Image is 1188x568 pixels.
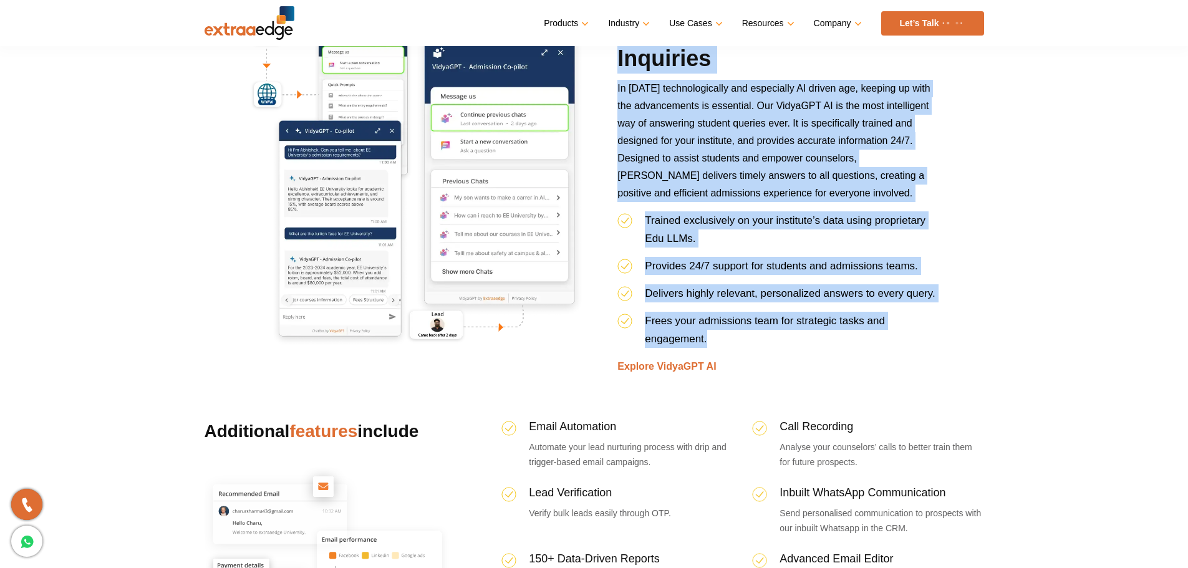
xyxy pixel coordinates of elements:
[742,14,792,32] a: Resources
[645,260,918,272] span: Provides 24/7 support for students and admissions teams.
[205,419,452,468] h3: Additional include
[780,485,983,506] h4: Inbuilt WhatsApp Communication
[529,440,733,469] p: Automate your lead nurturing process with drip and trigger-based email campaigns.
[289,421,357,441] span: features
[814,14,859,32] a: Company
[617,361,716,372] a: Explore VidyaGPT AI
[617,83,930,198] span: In [DATE] technologically and especially AI driven age, keeping up with the advancements is essen...
[881,11,984,36] a: Let’s Talk
[529,485,733,506] h4: Lead Verification
[608,14,647,32] a: Industry
[780,506,983,536] p: Send personalised communication to prospects with our inbuilt Whatsapp in the CRM.
[669,14,720,32] a: Use Cases
[780,440,983,469] p: Analyse your counselors’ calls to better train them for future prospects.
[645,315,885,345] span: Frees your admissions team for strategic tasks and engagement.
[248,14,585,347] img: vidya-ai
[529,419,733,440] h4: Email Automation
[617,14,940,80] h2: VidyaGPT AI Chatbot for Inquiries
[645,287,935,299] span: Delivers highly relevant, personalized answers to every query.
[645,214,925,244] span: Trained exclusively on your institute’s data using proprietary Edu LLMs.
[529,506,733,521] p: Verify bulk leads easily through OTP.
[780,419,983,440] h4: Call Recording
[544,14,586,32] a: Products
